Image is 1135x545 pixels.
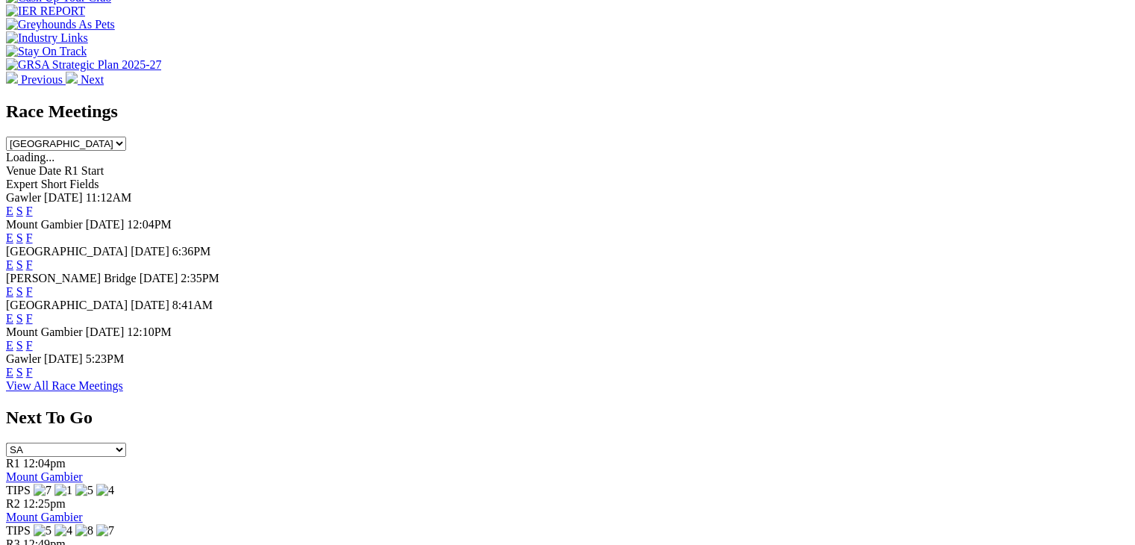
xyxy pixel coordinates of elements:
[6,205,13,217] a: E
[6,31,88,45] img: Industry Links
[16,258,23,271] a: S
[16,231,23,244] a: S
[6,231,13,244] a: E
[81,73,104,86] span: Next
[16,366,23,379] a: S
[6,58,161,72] img: GRSA Strategic Plan 2025-27
[6,72,18,84] img: chevron-left-pager-white.svg
[54,484,72,497] img: 1
[6,245,128,258] span: [GEOGRAPHIC_DATA]
[64,164,104,177] span: R1 Start
[86,352,125,365] span: 5:23PM
[6,339,13,352] a: E
[6,164,36,177] span: Venue
[6,178,38,190] span: Expert
[86,191,132,204] span: 11:12AM
[6,511,83,523] a: Mount Gambier
[6,218,83,231] span: Mount Gambier
[23,457,66,470] span: 12:04pm
[140,272,178,284] span: [DATE]
[131,245,169,258] span: [DATE]
[172,245,211,258] span: 6:36PM
[66,72,78,84] img: chevron-right-pager-white.svg
[6,470,83,483] a: Mount Gambier
[86,326,125,338] span: [DATE]
[16,339,23,352] a: S
[6,151,54,163] span: Loading...
[6,524,31,537] span: TIPS
[6,4,85,18] img: IER REPORT
[6,191,41,204] span: Gawler
[6,285,13,298] a: E
[34,524,51,538] img: 5
[26,285,33,298] a: F
[96,484,114,497] img: 4
[26,205,33,217] a: F
[26,366,33,379] a: F
[86,218,125,231] span: [DATE]
[6,457,20,470] span: R1
[6,484,31,496] span: TIPS
[127,326,172,338] span: 12:10PM
[75,484,93,497] img: 5
[26,339,33,352] a: F
[69,178,99,190] span: Fields
[6,352,41,365] span: Gawler
[16,205,23,217] a: S
[6,379,123,392] a: View All Race Meetings
[26,312,33,325] a: F
[6,408,1129,428] h2: Next To Go
[6,258,13,271] a: E
[6,73,66,86] a: Previous
[127,218,172,231] span: 12:04PM
[6,18,115,31] img: Greyhounds As Pets
[6,299,128,311] span: [GEOGRAPHIC_DATA]
[26,258,33,271] a: F
[131,299,169,311] span: [DATE]
[44,191,83,204] span: [DATE]
[34,484,51,497] img: 7
[6,312,13,325] a: E
[6,366,13,379] a: E
[16,312,23,325] a: S
[26,231,33,244] a: F
[66,73,104,86] a: Next
[181,272,219,284] span: 2:35PM
[6,102,1129,122] h2: Race Meetings
[172,299,213,311] span: 8:41AM
[41,178,67,190] span: Short
[39,164,61,177] span: Date
[16,285,23,298] a: S
[96,524,114,538] img: 7
[54,524,72,538] img: 4
[21,73,63,86] span: Previous
[6,272,137,284] span: [PERSON_NAME] Bridge
[75,524,93,538] img: 8
[6,326,83,338] span: Mount Gambier
[6,45,87,58] img: Stay On Track
[44,352,83,365] span: [DATE]
[6,497,20,510] span: R2
[23,497,66,510] span: 12:25pm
